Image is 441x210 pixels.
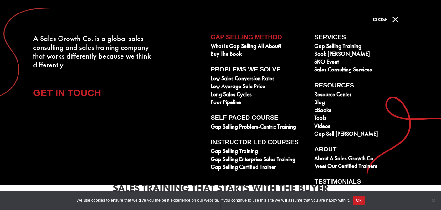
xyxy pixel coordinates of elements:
a: Videos [314,123,411,131]
a: Problems We Solve [211,66,307,75]
a: eBooks [314,107,411,115]
a: Poor Pipeline [211,99,307,107]
a: Gap Selling Method [211,34,307,43]
a: Buy The Book [211,51,307,59]
a: Gap Sell [PERSON_NAME] [314,131,411,139]
a: Gap Selling Enterprise Sales Training [211,156,307,164]
span: No [430,197,436,203]
a: Resource Center [314,91,411,99]
h2: Sales Training That Starts With the Buyer [52,183,390,197]
a: Gap Selling Problem-Centric Training [211,123,307,131]
a: Self Paced Course [211,114,307,123]
a: Book [PERSON_NAME] [314,51,411,59]
a: Get In Touch [33,82,111,104]
a: Gap Selling Training [314,43,411,51]
a: Blog [314,99,411,107]
a: Tools [314,115,411,123]
a: Sales Consulting Services [314,66,411,74]
div: A Sales Growth Co. is a global sales consulting and sales training company that works differently... [33,34,162,69]
span: M [389,13,402,26]
a: Gap Selling Certified Trainer [211,164,307,172]
span: Close [373,16,387,23]
a: Low Average Sale Price [211,83,307,91]
a: Instructor Led Courses [211,139,307,148]
a: What is Gap Selling all about? [211,43,307,51]
span: We use cookies to ensure that we give you the best experience on our website. If you continue to ... [76,197,350,203]
a: About [314,146,411,155]
a: Meet our Certified Trainers [314,163,411,171]
button: Ok [353,196,365,205]
a: Services [314,34,411,43]
a: Resources [314,82,411,91]
a: SKO Event [314,59,411,66]
a: Low Sales Conversion Rates [211,75,307,83]
a: Testimonials [314,178,411,187]
a: Long Sales Cycles [211,91,307,99]
a: Gap Selling Training [211,148,307,156]
a: About A Sales Growth Co. [314,155,411,163]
